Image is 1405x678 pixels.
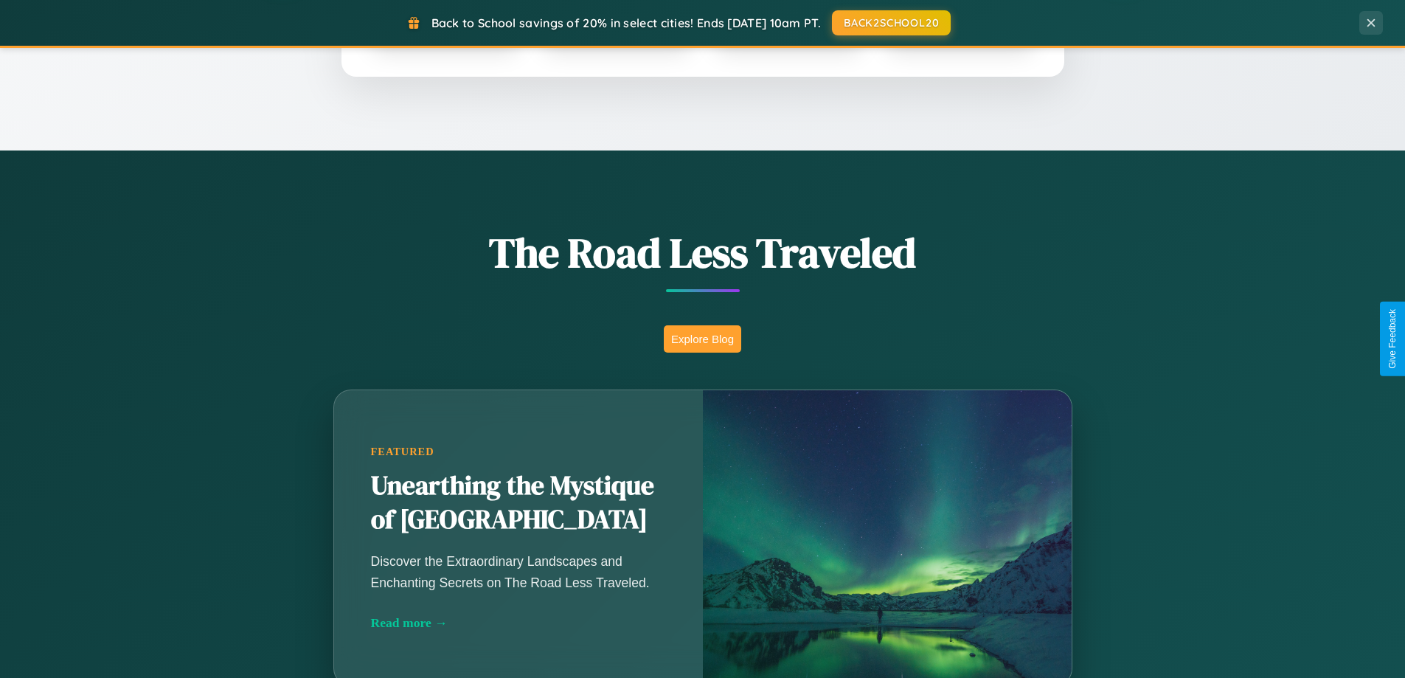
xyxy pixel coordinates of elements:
[431,15,821,30] span: Back to School savings of 20% in select cities! Ends [DATE] 10am PT.
[260,224,1145,281] h1: The Road Less Traveled
[664,325,741,353] button: Explore Blog
[371,446,666,458] div: Featured
[1387,309,1398,369] div: Give Feedback
[371,469,666,537] h2: Unearthing the Mystique of [GEOGRAPHIC_DATA]
[371,615,666,631] div: Read more →
[371,551,666,592] p: Discover the Extraordinary Landscapes and Enchanting Secrets on The Road Less Traveled.
[832,10,951,35] button: BACK2SCHOOL20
